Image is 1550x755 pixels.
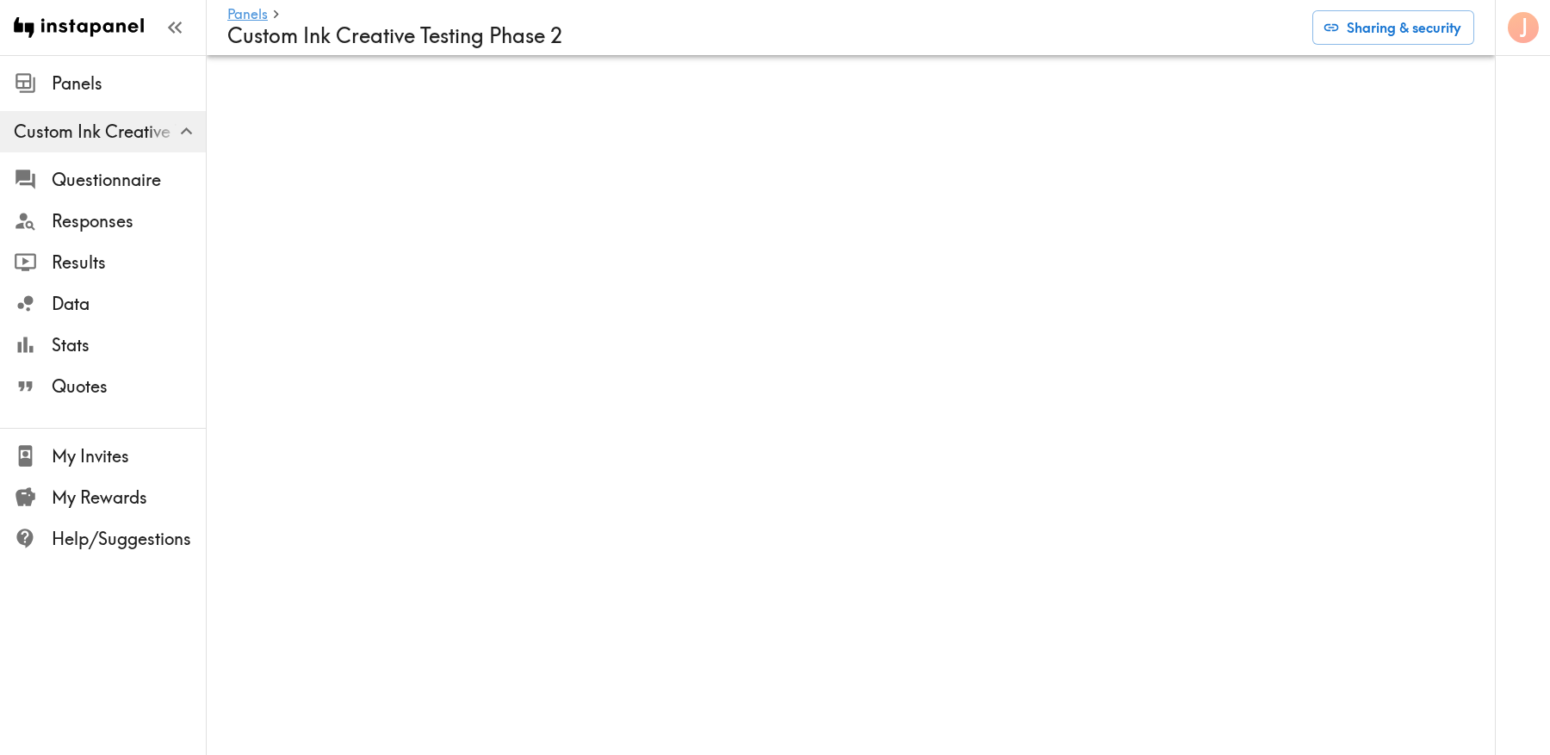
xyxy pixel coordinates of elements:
span: Stats [52,333,206,357]
span: Custom Ink Creative Testing Phase 2 [14,120,206,144]
span: My Rewards [52,486,206,510]
span: Data [52,292,206,316]
button: Sharing & security [1312,10,1474,45]
h4: Custom Ink Creative Testing Phase 2 [227,23,1299,48]
a: Panels [227,7,268,23]
span: My Invites [52,444,206,468]
span: Questionnaire [52,168,206,192]
span: Help/Suggestions [52,527,206,551]
span: J [1520,13,1528,43]
button: J [1506,10,1541,45]
span: Results [52,251,206,275]
span: Panels [52,71,206,96]
span: Quotes [52,374,206,399]
span: Responses [52,209,206,233]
